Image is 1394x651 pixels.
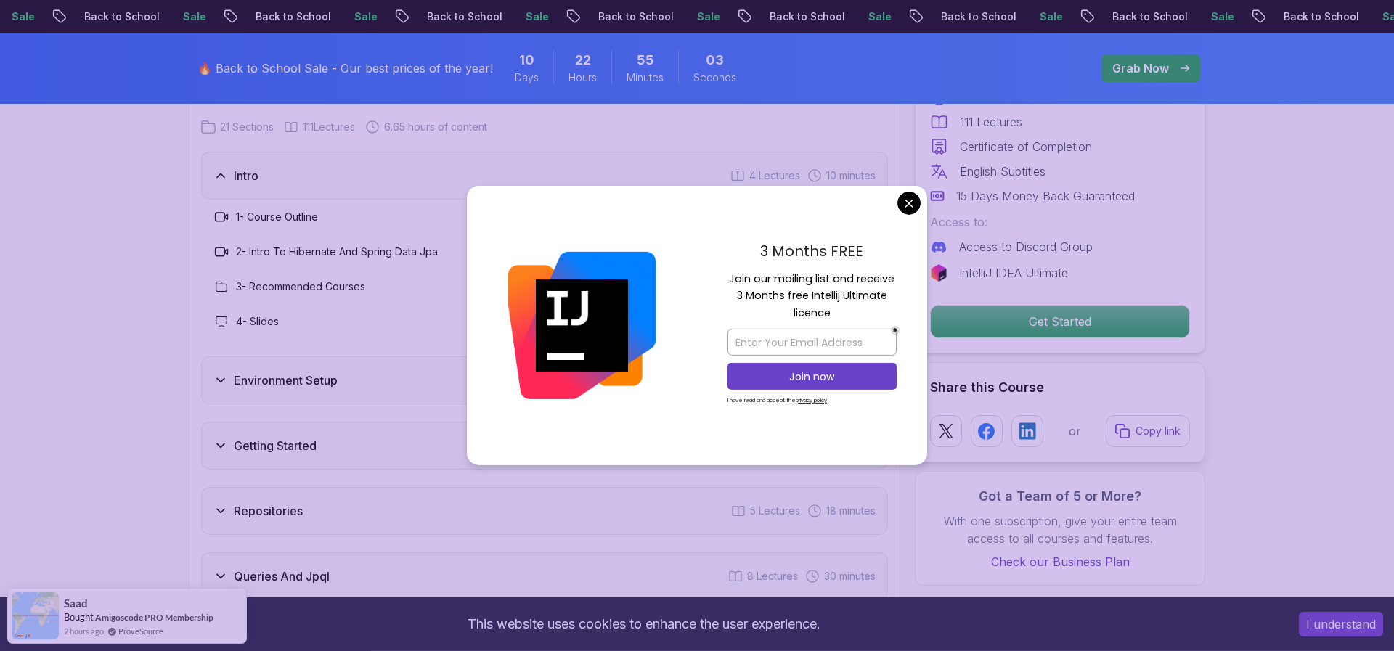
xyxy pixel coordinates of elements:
[1106,415,1190,447] button: Copy link
[236,279,365,294] h3: 3 - Recommended Courses
[234,502,303,520] h3: Repositories
[930,553,1190,570] a: Check our Business Plan
[931,306,1189,337] p: Get Started
[171,9,218,24] p: Sale
[929,9,1028,24] p: Back to School
[1112,60,1169,77] p: Grab Now
[959,238,1093,255] p: Access to Discord Group
[303,120,355,134] span: 111 Lectures
[234,437,317,454] h3: Getting Started
[750,504,800,518] span: 5 Lectures
[201,356,888,404] button: Environment Setup4 Lectures 9 minutes
[758,9,857,24] p: Back to School
[1069,422,1081,440] p: or
[236,245,438,259] h3: 2 - Intro To Hibernate And Spring Data Jpa
[73,9,171,24] p: Back to School
[220,120,274,134] span: 21 Sections
[857,9,903,24] p: Sale
[234,167,258,184] h3: Intro
[11,608,1277,640] div: This website uses cookies to enhance the user experience.
[201,487,888,535] button: Repositories5 Lectures 18 minutes
[826,504,876,518] span: 18 minutes
[236,210,318,224] h3: 1 - Course Outline
[747,569,798,584] span: 8 Lectures
[201,422,888,470] button: Getting Started9 Lectures 31 minutes
[244,9,343,24] p: Back to School
[930,377,1190,398] h2: Share this Course
[515,70,539,85] span: Days
[201,552,888,600] button: Queries And Jpql8 Lectures 30 minutes
[930,305,1190,338] button: Get Started
[960,163,1045,180] p: English Subtitles
[234,372,338,389] h3: Environment Setup
[236,314,279,329] h3: 4 - Slides
[637,50,654,70] span: 55 Minutes
[749,168,800,183] span: 4 Lectures
[930,486,1190,507] h3: Got a Team of 5 or More?
[693,70,736,85] span: Seconds
[234,568,330,585] h3: Queries And Jpql
[95,612,213,623] a: Amigoscode PRO Membership
[64,611,94,623] span: Bought
[12,592,59,639] img: provesource social proof notification image
[519,50,534,70] span: 10 Days
[1101,9,1199,24] p: Back to School
[575,50,591,70] span: 22 Hours
[118,625,163,637] a: ProveSource
[706,50,724,70] span: 3 Seconds
[930,213,1190,231] p: Access to:
[956,187,1135,205] p: 15 Days Money Back Guaranteed
[384,120,487,134] span: 6.65 hours of content
[685,9,732,24] p: Sale
[415,9,514,24] p: Back to School
[959,264,1068,282] p: IntelliJ IDEA Ultimate
[1299,612,1383,636] button: Accept cookies
[1028,9,1075,24] p: Sale
[627,70,664,85] span: Minutes
[824,569,876,584] span: 30 minutes
[1199,9,1246,24] p: Sale
[1136,424,1181,438] p: Copy link
[64,625,104,637] span: 2 hours ago
[930,264,947,282] img: jetbrains logo
[197,60,493,77] p: 🔥 Back to School Sale - Our best prices of the year!
[568,70,597,85] span: Hours
[514,9,561,24] p: Sale
[930,512,1190,547] p: With one subscription, give your entire team access to all courses and features.
[960,138,1092,155] p: Certificate of Completion
[587,9,685,24] p: Back to School
[960,113,1022,131] p: 111 Lectures
[826,168,876,183] span: 10 minutes
[64,597,88,610] span: Saad
[343,9,389,24] p: Sale
[1272,9,1371,24] p: Back to School
[201,152,888,200] button: Intro4 Lectures 10 minutes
